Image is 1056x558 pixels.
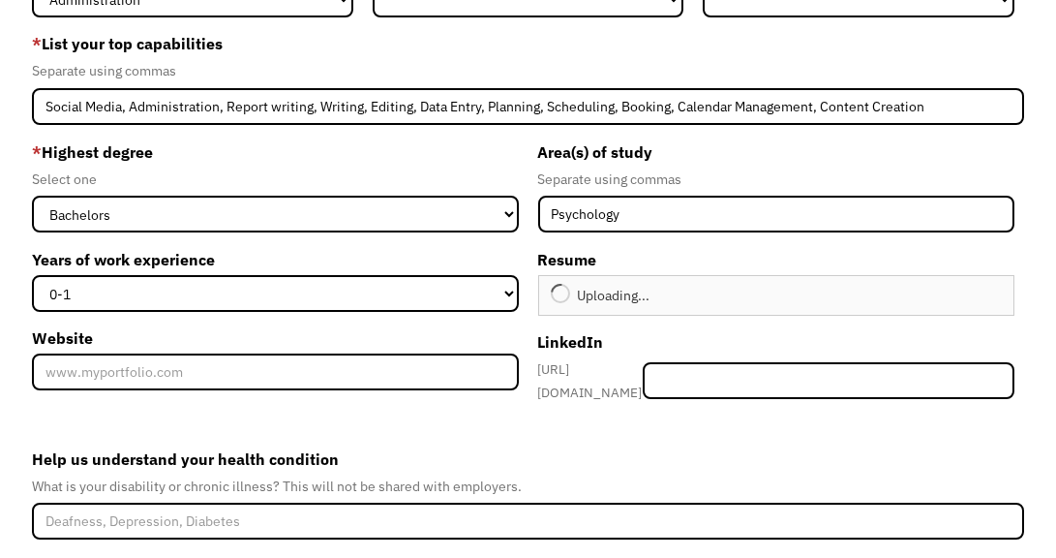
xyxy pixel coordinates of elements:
input: Deafness, Depression, Diabetes [32,503,1025,540]
label: Help us understand your health condition [32,444,1025,475]
label: List your top capabilities [32,28,1025,59]
div: Uploading... [578,284,650,307]
label: Resume [538,244,1015,275]
div: What is your disability or chronic illness? This will not be shared with employers. [32,475,1025,498]
label: Website [32,323,519,354]
label: Area(s) of study [538,137,1015,168]
label: Years of work experience [32,244,519,275]
input: www.myportfolio.com [32,354,519,390]
div: Separate using commas [32,59,1025,82]
label: Highest degree [32,137,519,168]
div: Separate using commas [538,168,1015,191]
label: LinkedIn [538,326,1015,357]
div: Select one [32,168,519,191]
input: Anthropology, Education [538,196,1015,232]
input: Videography, photography, accounting [32,88,1025,125]
div: [URL][DOMAIN_NAME] [538,357,643,404]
